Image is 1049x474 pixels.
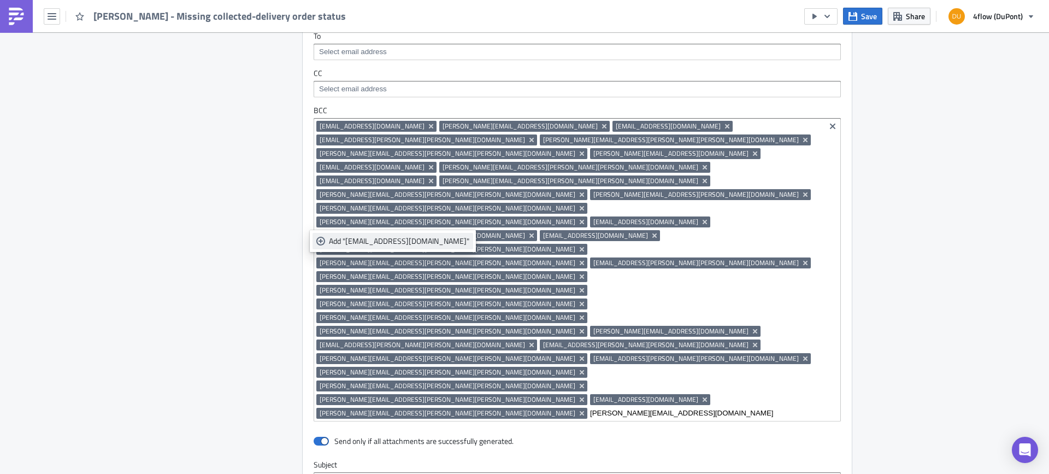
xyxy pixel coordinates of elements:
[723,121,733,132] button: Remove Tag
[577,189,587,200] button: Remove Tag
[593,259,799,267] span: [EMAIL_ADDRESS][PERSON_NAME][PERSON_NAME][DOMAIN_NAME]
[801,189,811,200] button: Remove Tag
[751,340,761,350] button: Remove Tag
[888,8,930,25] button: Share
[427,162,437,173] button: Remove Tag
[320,136,525,144] span: [EMAIL_ADDRESS][PERSON_NAME][PERSON_NAME][DOMAIN_NAME]
[543,231,648,240] span: [EMAIL_ADDRESS][DOMAIN_NAME]
[593,149,749,158] span: [PERSON_NAME][EMAIL_ADDRESS][DOMAIN_NAME]
[320,177,425,185] span: [EMAIL_ADDRESS][DOMAIN_NAME]
[543,136,799,144] span: [PERSON_NAME][EMAIL_ADDRESS][PERSON_NAME][PERSON_NAME][DOMAIN_NAME]
[593,218,698,226] span: [EMAIL_ADDRESS][DOMAIN_NAME]
[320,395,575,404] span: [PERSON_NAME][EMAIL_ADDRESS][PERSON_NAME][PERSON_NAME][DOMAIN_NAME]
[320,327,575,336] span: [PERSON_NAME][EMAIL_ADDRESS][PERSON_NAME][PERSON_NAME][DOMAIN_NAME]
[593,395,698,404] span: [EMAIL_ADDRESS][DOMAIN_NAME]
[8,8,25,25] img: PushMetrics
[320,218,575,226] span: [PERSON_NAME][EMAIL_ADDRESS][PERSON_NAME][PERSON_NAME][DOMAIN_NAME]
[577,258,587,268] button: Remove Tag
[577,285,587,296] button: Remove Tag
[577,216,587,227] button: Remove Tag
[314,106,841,115] label: BCC
[973,10,1023,22] span: 4flow (DuPont)
[577,244,587,255] button: Remove Tag
[861,10,877,22] span: Save
[751,148,761,159] button: Remove Tag
[906,10,925,22] span: Share
[4,4,522,13] p: Dears,
[443,177,698,185] span: [PERSON_NAME][EMAIL_ADDRESS][PERSON_NAME][PERSON_NAME][DOMAIN_NAME]
[801,134,811,145] button: Remove Tag
[650,230,660,241] button: Remove Tag
[310,230,476,252] ul: selectable options
[320,149,575,158] span: [PERSON_NAME][EMAIL_ADDRESS][PERSON_NAME][PERSON_NAME][DOMAIN_NAME]
[942,4,1041,28] button: 4flow (DuPont)
[577,148,587,159] button: Remove Tag
[700,216,710,227] button: Remove Tag
[577,299,587,309] button: Remove Tag
[577,203,587,214] button: Remove Tag
[577,381,587,391] button: Remove Tag
[320,313,575,322] span: [PERSON_NAME][EMAIL_ADDRESS][PERSON_NAME][PERSON_NAME][DOMAIN_NAME]
[320,382,575,390] span: [PERSON_NAME][EMAIL_ADDRESS][PERSON_NAME][PERSON_NAME][DOMAIN_NAME]
[577,394,587,405] button: Remove Tag
[427,175,437,186] button: Remove Tag
[4,4,522,73] body: Rich Text Area. Press ALT-0 for help.
[593,327,749,336] span: [PERSON_NAME][EMAIL_ADDRESS][DOMAIN_NAME]
[527,230,537,241] button: Remove Tag
[320,272,575,281] span: [PERSON_NAME][EMAIL_ADDRESS][PERSON_NAME][PERSON_NAME][DOMAIN_NAME]
[700,162,710,173] button: Remove Tag
[320,368,575,377] span: [PERSON_NAME][EMAIL_ADDRESS][PERSON_NAME][PERSON_NAME][DOMAIN_NAME]
[320,354,575,363] span: [PERSON_NAME][EMAIL_ADDRESS][PERSON_NAME][PERSON_NAME][DOMAIN_NAME]
[616,122,721,131] span: [EMAIL_ADDRESS][DOMAIN_NAME]
[320,259,575,267] span: [PERSON_NAME][EMAIL_ADDRESS][PERSON_NAME][PERSON_NAME][DOMAIN_NAME]
[843,8,882,25] button: Save
[316,46,837,57] input: Select em ail add ress
[314,460,841,470] label: Subject
[329,236,469,247] div: Add "[EMAIL_ADDRESS][DOMAIN_NAME]"
[577,271,587,282] button: Remove Tag
[4,28,522,37] p: In case you have any questions, please let me know.
[577,408,587,419] button: Remove Tag
[4,52,522,61] p: DuPont-Planning Team
[314,31,841,41] label: To
[443,122,598,131] span: [PERSON_NAME][EMAIL_ADDRESS][DOMAIN_NAME]
[577,367,587,378] button: Remove Tag
[543,341,749,349] span: [EMAIL_ADDRESS][PERSON_NAME][PERSON_NAME][DOMAIN_NAME]
[700,175,710,186] button: Remove Tag
[751,326,761,337] button: Remove Tag
[4,16,522,25] p: attached you will find details of the orders that have been released with a requested pickup date...
[700,394,710,405] button: Remove Tag
[527,340,537,350] button: Remove Tag
[600,121,610,132] button: Remove Tag
[1012,437,1038,463] div: Open Intercom Messenger
[427,121,437,132] button: Remove Tag
[320,409,575,418] span: [PERSON_NAME][EMAIL_ADDRESS][PERSON_NAME][PERSON_NAME][DOMAIN_NAME]
[4,40,522,49] p: Best Regards!
[334,436,514,446] div: Send only if all attachments are successfully generated.
[947,7,966,26] img: Avatar
[320,190,575,199] span: [PERSON_NAME][EMAIL_ADDRESS][PERSON_NAME][PERSON_NAME][DOMAIN_NAME]
[577,326,587,337] button: Remove Tag
[801,258,811,268] button: Remove Tag
[316,84,837,95] input: Select em ail add ress
[826,120,839,133] button: Clear selected items
[320,163,425,172] span: [EMAIL_ADDRESS][DOMAIN_NAME]
[527,134,537,145] button: Remove Tag
[320,286,575,295] span: [PERSON_NAME][EMAIL_ADDRESS][PERSON_NAME][PERSON_NAME][DOMAIN_NAME]
[320,122,425,131] span: [EMAIL_ADDRESS][DOMAIN_NAME]
[577,353,587,364] button: Remove Tag
[443,163,698,172] span: [PERSON_NAME][EMAIL_ADDRESS][PERSON_NAME][PERSON_NAME][DOMAIN_NAME]
[93,10,347,22] span: [PERSON_NAME] - Missing collected-delivery order status
[593,354,799,363] span: [EMAIL_ADDRESS][PERSON_NAME][PERSON_NAME][DOMAIN_NAME]
[593,190,799,199] span: [PERSON_NAME][EMAIL_ADDRESS][PERSON_NAME][DOMAIN_NAME]
[577,312,587,323] button: Remove Tag
[320,204,575,213] span: [PERSON_NAME][EMAIL_ADDRESS][PERSON_NAME][PERSON_NAME][DOMAIN_NAME]
[314,68,841,78] label: CC
[320,300,575,308] span: [PERSON_NAME][EMAIL_ADDRESS][PERSON_NAME][PERSON_NAME][DOMAIN_NAME]
[801,353,811,364] button: Remove Tag
[320,341,525,349] span: [EMAIL_ADDRESS][PERSON_NAME][PERSON_NAME][DOMAIN_NAME]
